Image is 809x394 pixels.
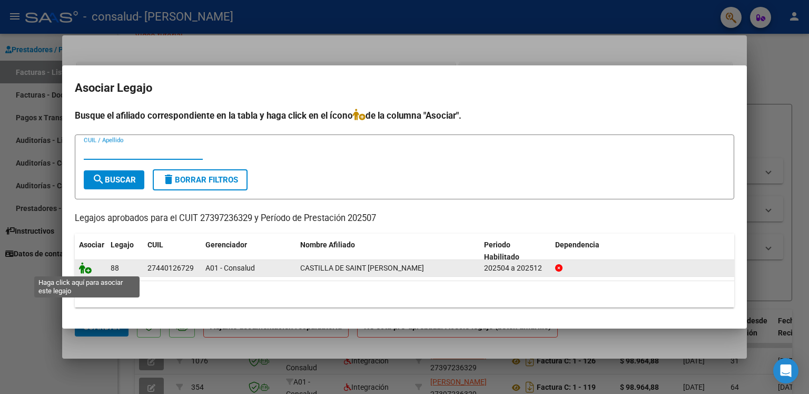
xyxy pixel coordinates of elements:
[162,175,238,185] span: Borrar Filtros
[75,234,106,268] datatable-header-cell: Asociar
[773,358,798,383] div: Open Intercom Messenger
[75,78,734,98] h2: Asociar Legajo
[480,234,551,268] datatable-header-cell: Periodo Habilitado
[79,241,104,249] span: Asociar
[296,234,480,268] datatable-header-cell: Nombre Afiliado
[111,264,119,272] span: 88
[484,262,547,274] div: 202504 a 202512
[92,173,105,186] mat-icon: search
[75,281,734,307] div: 1 registros
[300,241,355,249] span: Nombre Afiliado
[92,175,136,185] span: Buscar
[75,109,734,122] h4: Busque el afiliado correspondiente en la tabla y haga click en el ícono de la columna "Asociar".
[300,264,424,272] span: CASTILLA DE SAINT GEORGES MILAGROS
[84,170,144,189] button: Buscar
[153,169,248,190] button: Borrar Filtros
[205,241,247,249] span: Gerenciador
[162,173,175,186] mat-icon: delete
[551,234,735,268] datatable-header-cell: Dependencia
[143,234,201,268] datatable-header-cell: CUIL
[111,241,134,249] span: Legajo
[205,264,255,272] span: A01 - Consalud
[75,212,734,225] p: Legajos aprobados para el CUIT 27397236329 y Período de Prestación 202507
[201,234,296,268] datatable-header-cell: Gerenciador
[106,234,143,268] datatable-header-cell: Legajo
[147,241,163,249] span: CUIL
[484,241,519,261] span: Periodo Habilitado
[147,262,194,274] div: 27440126729
[555,241,599,249] span: Dependencia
